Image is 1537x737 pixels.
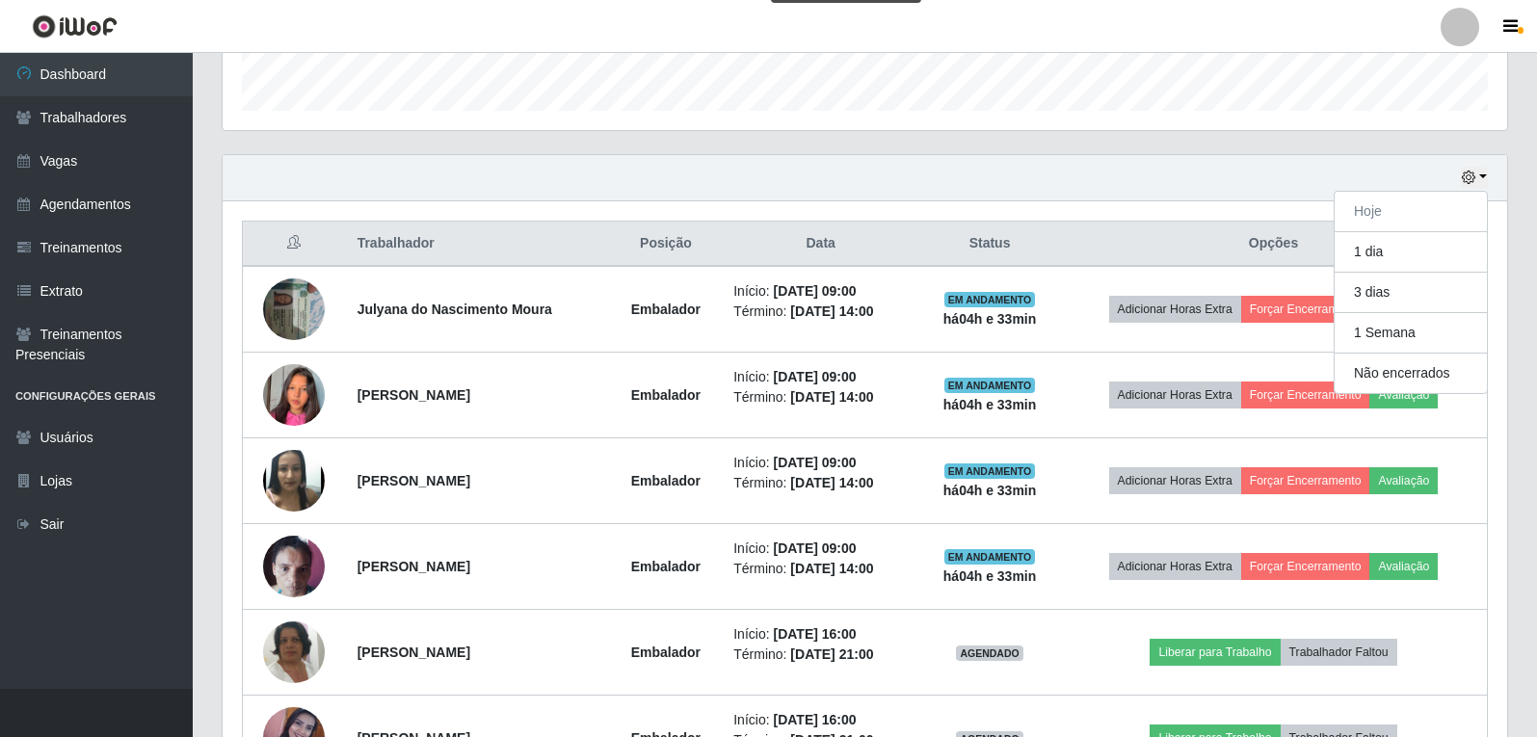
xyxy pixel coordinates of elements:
button: Hoje [1335,192,1487,232]
li: Início: [733,281,908,302]
time: [DATE] 09:00 [773,455,856,470]
strong: [PERSON_NAME] [358,559,470,574]
button: Avaliação [1369,553,1438,580]
img: CoreUI Logo [32,14,118,39]
time: [DATE] 14:00 [790,389,873,405]
strong: Embalador [631,645,701,660]
li: Término: [733,302,908,322]
time: [DATE] 21:00 [790,646,873,662]
li: Início: [733,367,908,387]
strong: há 04 h e 33 min [943,311,1037,327]
th: Posição [610,222,723,267]
strong: Embalador [631,387,701,403]
strong: [PERSON_NAME] [358,645,470,660]
img: 1676496034794.jpeg [263,597,325,707]
button: Trabalhador Faltou [1281,639,1397,666]
button: Forçar Encerramento [1241,467,1370,494]
strong: Embalador [631,302,701,317]
strong: [PERSON_NAME] [358,387,470,403]
button: 1 Semana [1335,313,1487,354]
time: [DATE] 16:00 [773,626,856,642]
strong: há 04 h e 33 min [943,483,1037,498]
span: EM ANDAMENTO [944,292,1036,307]
button: Avaliação [1369,382,1438,408]
th: Opções [1060,222,1488,267]
button: 1 dia [1335,232,1487,273]
strong: há 04 h e 33 min [943,397,1037,412]
button: Liberar para Trabalho [1150,639,1280,666]
li: Início: [733,453,908,473]
li: Início: [733,710,908,730]
button: Forçar Encerramento [1241,553,1370,580]
span: EM ANDAMENTO [944,463,1036,479]
img: 1733770253666.jpeg [263,525,325,607]
li: Término: [733,473,908,493]
img: 1732819988000.jpeg [263,443,325,518]
strong: Embalador [631,473,701,488]
strong: [PERSON_NAME] [358,473,470,488]
strong: há 04 h e 33 min [943,568,1037,584]
time: [DATE] 14:00 [790,475,873,490]
span: EM ANDAMENTO [944,378,1036,393]
th: Status [919,222,1060,267]
span: EM ANDAMENTO [944,549,1036,565]
button: Adicionar Horas Extra [1109,553,1241,580]
button: Forçar Encerramento [1241,296,1370,323]
button: 3 dias [1335,273,1487,313]
li: Início: [733,539,908,559]
th: Trabalhador [346,222,610,267]
th: Data [722,222,919,267]
time: [DATE] 14:00 [790,561,873,576]
button: Não encerrados [1335,354,1487,393]
li: Término: [733,559,908,579]
time: [DATE] 16:00 [773,712,856,727]
img: 1752452635065.jpeg [263,268,325,350]
button: Avaliação [1369,467,1438,494]
button: Forçar Encerramento [1241,382,1370,408]
time: [DATE] 09:00 [773,283,856,299]
span: AGENDADO [956,645,1023,661]
li: Início: [733,624,908,645]
strong: Embalador [631,559,701,574]
button: Adicionar Horas Extra [1109,467,1241,494]
button: Adicionar Horas Extra [1109,382,1241,408]
strong: Julyana do Nascimento Moura [358,302,552,317]
time: [DATE] 14:00 [790,303,873,319]
li: Término: [733,387,908,408]
img: 1747341795862.jpeg [263,340,325,450]
li: Término: [733,645,908,665]
button: Adicionar Horas Extra [1109,296,1241,323]
time: [DATE] 09:00 [773,540,856,556]
time: [DATE] 09:00 [773,369,856,384]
